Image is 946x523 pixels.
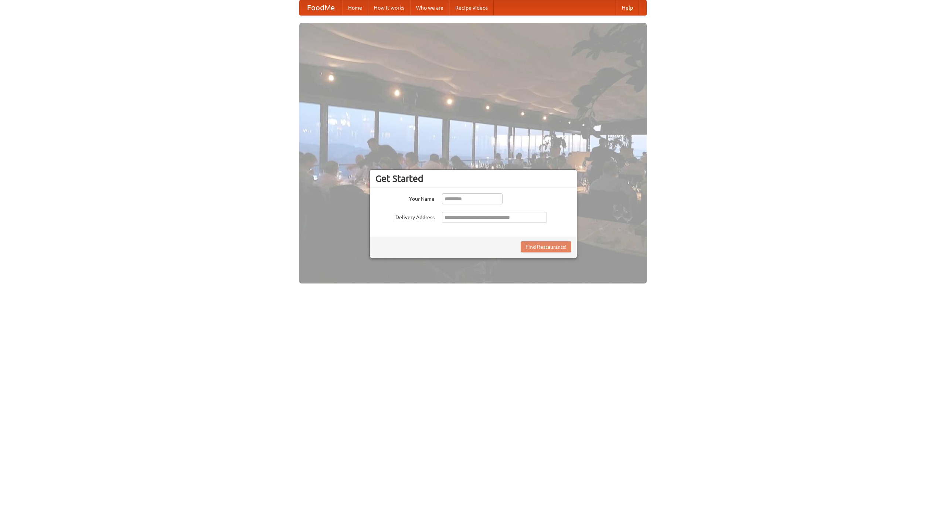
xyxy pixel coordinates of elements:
a: FoodMe [300,0,342,15]
h3: Get Started [375,173,571,184]
label: Delivery Address [375,212,435,221]
a: Recipe videos [449,0,494,15]
a: How it works [368,0,410,15]
a: Help [616,0,639,15]
a: Who we are [410,0,449,15]
a: Home [342,0,368,15]
label: Your Name [375,193,435,203]
button: Find Restaurants! [521,241,571,252]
